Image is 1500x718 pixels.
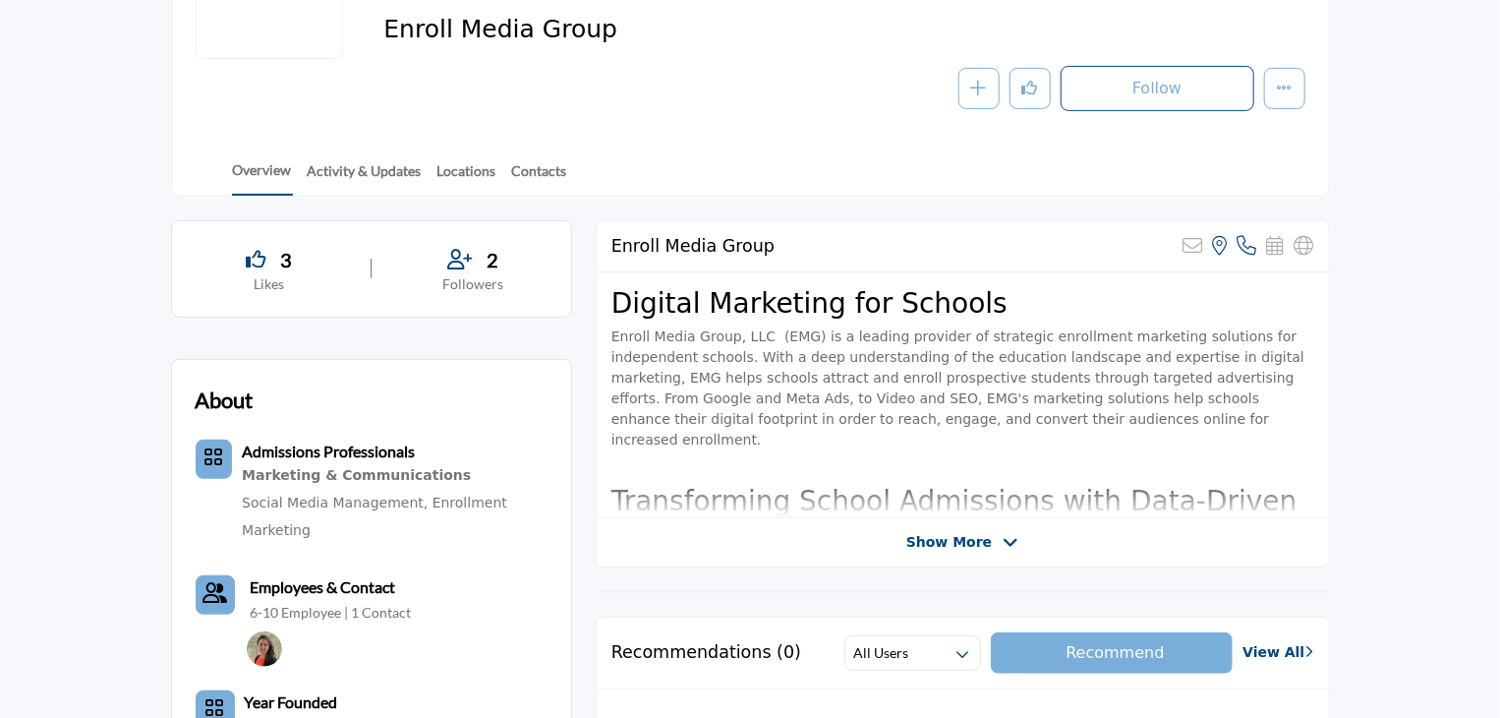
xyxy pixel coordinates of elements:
[251,603,412,623] a: 6-10 Employee | 1 Contact
[251,577,396,596] b: Employees & Contact
[853,643,908,663] h2: All Users
[399,274,548,294] p: Followers
[280,245,292,274] span: 3
[242,463,548,489] a: Marketing & Communications
[242,463,548,489] div: Cutting-edge software solutions designed to streamline educational processes and enhance learning.
[991,632,1234,674] button: Recommend
[232,159,293,196] a: Overview
[196,575,235,615] a: Link of redirect to contact page
[251,575,396,599] a: Employees & Contact
[611,236,775,257] h2: Enroll Media Group
[1061,66,1254,111] button: Follow
[242,495,507,538] a: Enrollment Marketing
[1242,642,1313,663] a: View All
[611,287,1314,321] h2: Digital Marketing for Schools
[487,245,498,274] span: 2
[242,442,415,460] b: Admissions Professionals
[242,445,415,460] a: Admissions Professionals
[245,690,338,714] b: Year Founded
[844,635,980,671] button: All Users
[1264,68,1305,109] button: More details
[383,14,827,46] span: Enroll Media Group
[906,532,992,553] span: Show More
[611,485,1314,551] h2: Transforming School Admissions with Data-Driven Digital Marketing Excellence
[1010,68,1051,109] button: Like
[196,384,254,416] h2: About
[247,631,282,667] img: Angie W.
[511,160,568,195] a: Contacts
[307,160,423,195] a: Activity & Updates
[1066,643,1164,662] span: Recommend
[242,495,428,510] a: Social Media Management,
[196,274,344,294] p: Likes
[436,160,497,195] a: Locations
[196,440,233,479] button: Category Icon
[611,642,801,663] h2: Recommendations (0)
[196,575,235,615] button: Contact-Employee Icon
[611,327,1314,471] p: ⁠⁠⁠⁠⁠⁠⁠Enroll Media Group, LLC (EMG) is a leading provider of strategic enrollment marketing solu...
